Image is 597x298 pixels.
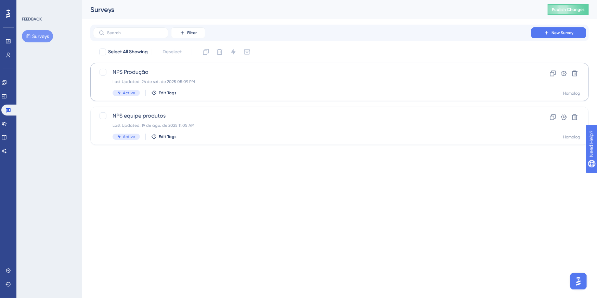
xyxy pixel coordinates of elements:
[568,271,589,292] iframe: UserGuiding AI Assistant Launcher
[22,30,53,42] button: Surveys
[159,134,177,139] span: Edit Tags
[16,2,43,10] span: Need Help?
[113,123,512,128] div: Last Updated: 19 de ago. de 2025 11:05 AM
[113,79,512,84] div: Last Updated: 26 de set. de 2025 05:09 PM
[90,5,531,14] div: Surveys
[159,90,177,96] span: Edit Tags
[113,112,512,120] span: NPS equipe produtos
[123,134,135,139] span: Active
[163,48,182,56] span: Deselect
[156,46,188,58] button: Deselect
[563,91,580,96] div: Homolog
[551,30,573,36] span: New Survey
[563,134,580,140] div: Homolog
[552,7,585,12] span: Publish Changes
[113,68,512,76] span: NPS Produção
[123,90,135,96] span: Active
[171,27,205,38] button: Filter
[531,27,586,38] button: New Survey
[108,48,148,56] span: Select All Showing
[151,134,177,139] button: Edit Tags
[548,4,589,15] button: Publish Changes
[22,16,42,22] div: FEEDBACK
[187,30,197,36] span: Filter
[107,30,163,35] input: Search
[151,90,177,96] button: Edit Tags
